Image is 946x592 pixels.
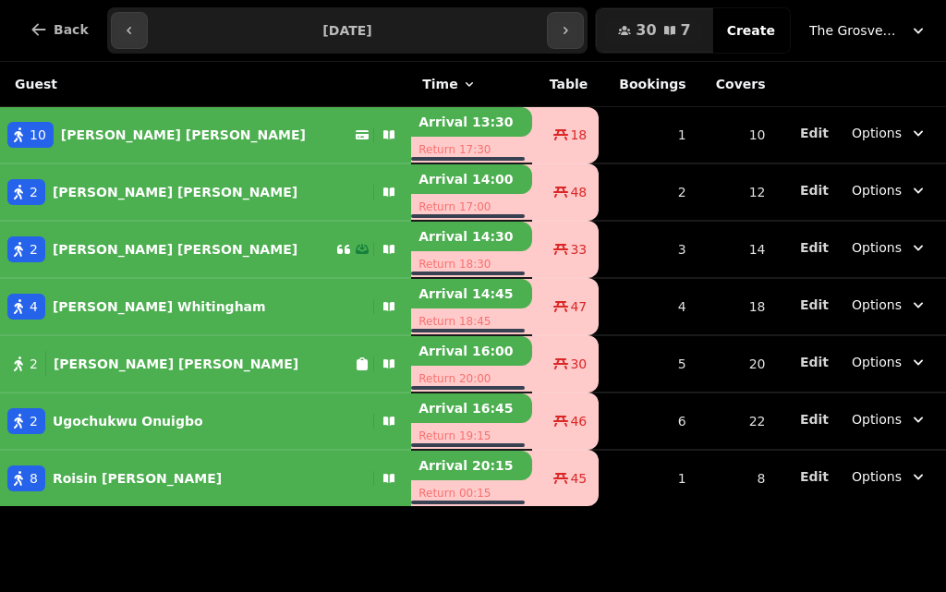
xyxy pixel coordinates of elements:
button: Options [841,174,939,207]
p: [PERSON_NAME] [PERSON_NAME] [53,183,297,201]
span: Options [852,410,902,429]
p: Arrival 20:15 [411,451,532,480]
p: Arrival 14:00 [411,164,532,194]
button: The Grosvenor [798,14,939,47]
td: 1 [599,107,697,164]
span: 10 [30,126,46,144]
span: 48 [570,183,587,201]
button: 307 [596,8,712,53]
p: Return 19:15 [411,423,532,449]
button: Edit [800,467,829,486]
td: 12 [697,163,777,221]
p: Ugochukwu Onuigbo [53,412,203,430]
td: 6 [599,393,697,450]
p: Return 20:00 [411,366,532,392]
span: Edit [800,298,829,311]
button: Edit [800,410,829,429]
span: 47 [570,297,587,316]
td: 8 [697,450,777,506]
p: Return 18:30 [411,251,532,277]
span: Create [727,24,775,37]
p: Arrival 14:30 [411,222,532,251]
span: 30 [570,355,587,373]
td: 4 [599,278,697,335]
p: Return 18:45 [411,308,532,334]
span: 2 [30,412,38,430]
td: 3 [599,221,697,278]
span: Options [852,353,902,371]
td: 2 [599,163,697,221]
span: The Grosvenor [809,21,902,40]
button: Options [841,460,939,493]
span: Edit [800,127,829,139]
span: 4 [30,297,38,316]
p: Return 17:30 [411,137,532,163]
button: Edit [800,181,829,199]
button: Options [841,345,939,379]
span: 46 [570,412,587,430]
p: Arrival 14:45 [411,279,532,308]
td: 1 [599,450,697,506]
span: Options [852,124,902,142]
span: Edit [800,241,829,254]
button: Time [422,75,476,93]
span: 2 [30,240,38,259]
p: Arrival 16:45 [411,393,532,423]
p: Return 00:15 [411,480,532,506]
th: Bookings [599,62,697,107]
p: Arrival 13:30 [411,107,532,137]
p: [PERSON_NAME] [PERSON_NAME] [54,355,298,373]
span: Back [54,23,89,36]
p: [PERSON_NAME] [PERSON_NAME] [61,126,306,144]
button: Back [15,7,103,52]
th: Covers [697,62,777,107]
span: 2 [30,355,38,373]
p: Return 17:00 [411,194,532,220]
td: 10 [697,107,777,164]
button: Edit [800,353,829,371]
span: 8 [30,469,38,488]
button: Options [841,288,939,321]
td: 20 [697,335,777,393]
td: 5 [599,335,697,393]
button: Edit [800,124,829,142]
td: 22 [697,393,777,450]
button: Options [841,231,939,264]
span: 33 [570,240,587,259]
span: Edit [800,184,829,197]
th: Table [532,62,599,107]
p: [PERSON_NAME] [PERSON_NAME] [53,240,297,259]
span: 18 [570,126,587,144]
p: Roisin [PERSON_NAME] [53,469,222,488]
p: [PERSON_NAME] Whitingham [53,297,266,316]
span: Edit [800,413,829,426]
td: 18 [697,278,777,335]
span: Options [852,467,902,486]
span: Options [852,296,902,314]
span: 7 [681,23,691,38]
span: 45 [570,469,587,488]
button: Options [841,116,939,150]
span: 2 [30,183,38,201]
span: Edit [800,356,829,368]
span: Options [852,181,902,199]
td: 14 [697,221,777,278]
button: Options [841,403,939,436]
button: Create [712,8,790,53]
span: Options [852,238,902,257]
span: Edit [800,470,829,483]
p: Arrival 16:00 [411,336,532,366]
span: 30 [636,23,656,38]
span: Time [422,75,457,93]
button: Edit [800,238,829,257]
button: Edit [800,296,829,314]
